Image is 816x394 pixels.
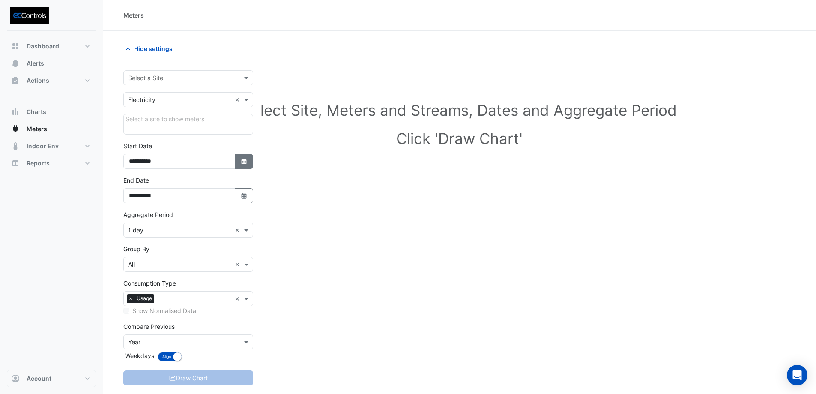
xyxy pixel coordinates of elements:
[11,108,20,116] app-icon: Charts
[137,129,782,147] h1: Click 'Draw Chart'
[7,120,96,138] button: Meters
[235,95,242,104] span: Clear
[127,294,135,303] span: ×
[7,138,96,155] button: Indoor Env
[27,125,47,133] span: Meters
[134,44,173,53] span: Hide settings
[7,55,96,72] button: Alerts
[123,176,149,185] label: End Date
[11,59,20,68] app-icon: Alerts
[123,279,176,288] label: Consumption Type
[7,38,96,55] button: Dashboard
[240,192,248,199] fa-icon: Select Date
[132,306,196,315] label: Show Normalised Data
[123,41,178,56] button: Hide settings
[27,42,59,51] span: Dashboard
[123,11,144,20] div: Meters
[137,101,782,119] h1: Select Site, Meters and Streams, Dates and Aggregate Period
[11,76,20,85] app-icon: Actions
[135,294,154,303] span: Usage
[27,374,51,383] span: Account
[11,159,20,168] app-icon: Reports
[27,108,46,116] span: Charts
[11,42,20,51] app-icon: Dashboard
[235,294,242,303] span: Clear
[240,158,248,165] fa-icon: Select Date
[7,72,96,89] button: Actions
[123,244,149,253] label: Group By
[787,365,807,385] div: Open Intercom Messenger
[123,351,156,360] label: Weekdays:
[7,103,96,120] button: Charts
[27,142,59,150] span: Indoor Env
[7,370,96,387] button: Account
[235,260,242,269] span: Clear
[11,125,20,133] app-icon: Meters
[27,59,44,68] span: Alerts
[123,322,175,331] label: Compare Previous
[11,142,20,150] app-icon: Indoor Env
[235,226,242,235] span: Clear
[123,306,253,315] div: Select meters or streams to enable normalisation
[123,210,173,219] label: Aggregate Period
[123,114,253,135] div: Click Update or Cancel in Details panel
[27,76,49,85] span: Actions
[27,159,50,168] span: Reports
[123,141,152,150] label: Start Date
[7,155,96,172] button: Reports
[10,7,49,24] img: Company Logo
